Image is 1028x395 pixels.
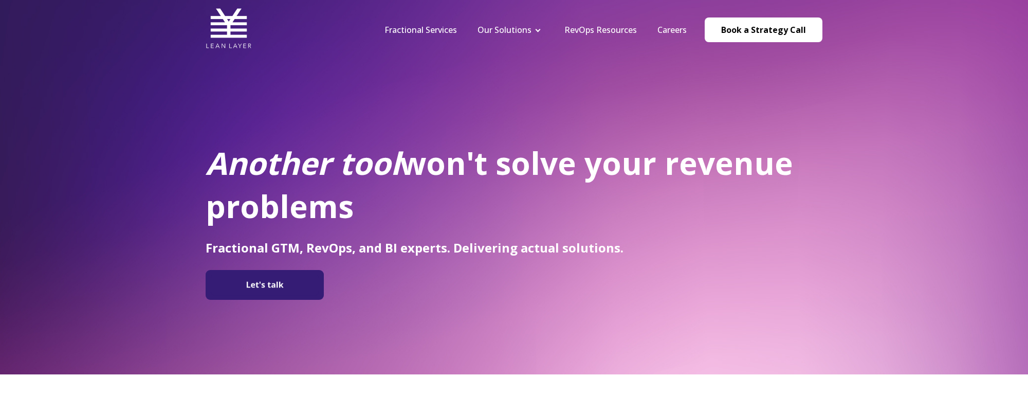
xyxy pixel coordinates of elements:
em: Another tool [206,142,400,184]
span: Fractional GTM, RevOps, and BI experts. Delivering actual solutions. [206,239,623,256]
img: Lean Layer Logo [206,5,252,51]
img: Let's talk [211,274,319,296]
a: Fractional Services [384,24,457,35]
a: Our Solutions [478,24,531,35]
div: Navigation Menu [374,24,697,35]
span: won't solve your revenue problems [206,142,793,227]
a: Book a Strategy Call [705,17,822,42]
a: RevOps Resources [564,24,637,35]
a: Careers [657,24,687,35]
